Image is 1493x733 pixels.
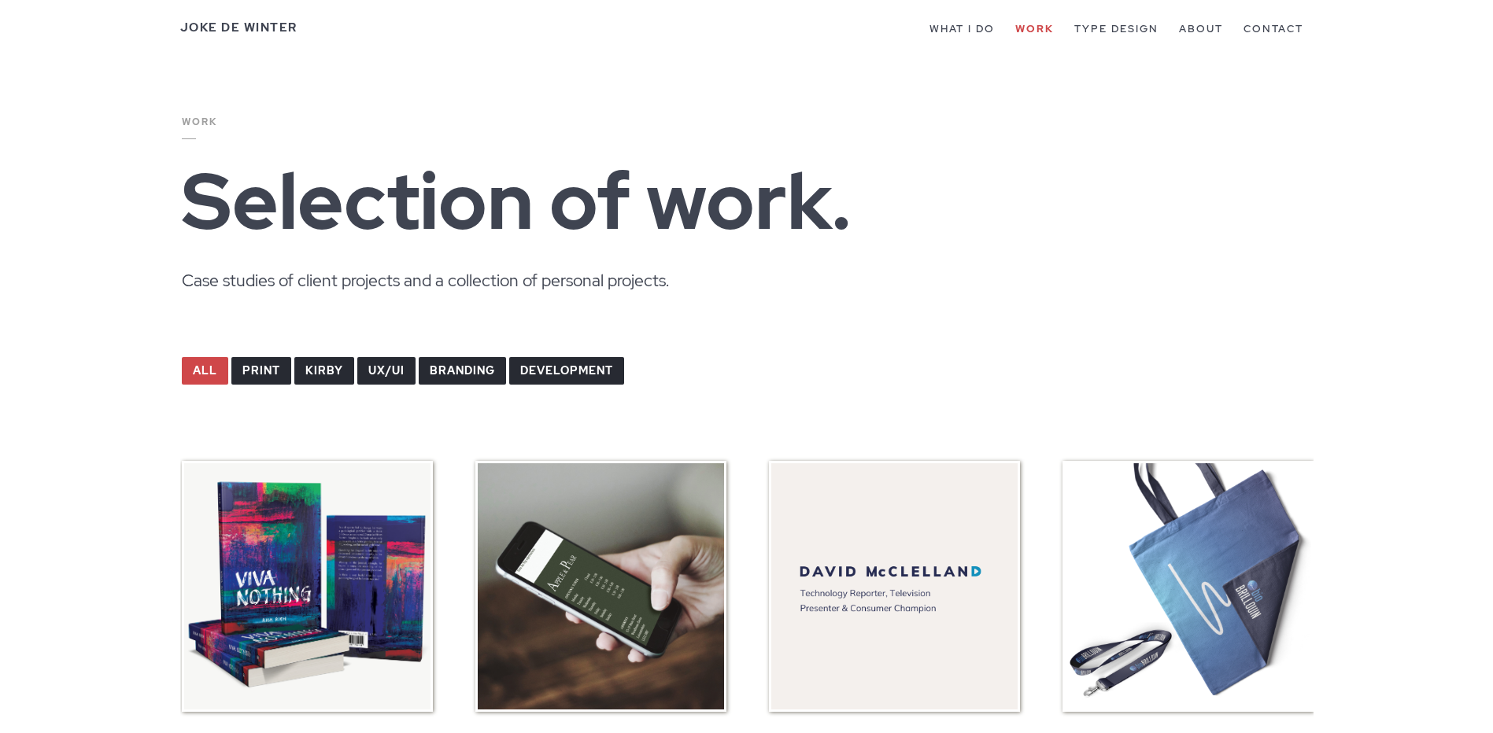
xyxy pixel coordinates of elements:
a: Work [1015,22,1054,35]
a: Kirby [294,357,354,385]
h1: Selection of work. [182,158,888,268]
a: UX/UI [357,357,416,385]
p: Work [182,115,528,158]
a: Joke De Winter [180,20,297,35]
a: branding [419,357,506,385]
a: BioBrillouin Identity and website for a scientific organisation. branding, Kirby [1062,461,1314,712]
p: Case studies of client projects and a collection of personal projects. [182,268,788,310]
a: [PERSON_NAME] Technology reporter, television presenter, consumer champion. Kirby, branding [769,461,1020,712]
a: Contact [1244,22,1303,35]
a: development [509,357,624,385]
a: Type Design [1074,22,1159,35]
a: Apple & Pear Greengrocers Local green grocer in the centre of [PERSON_NAME][GEOGRAPHIC_DATA][PERS... [475,461,726,712]
a: About [1179,22,1223,35]
a: Viva Nothing Cover design and editorial typesetting. print [182,461,433,712]
a: print [231,357,291,385]
a: All [182,357,228,385]
a: What I do [929,22,995,35]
